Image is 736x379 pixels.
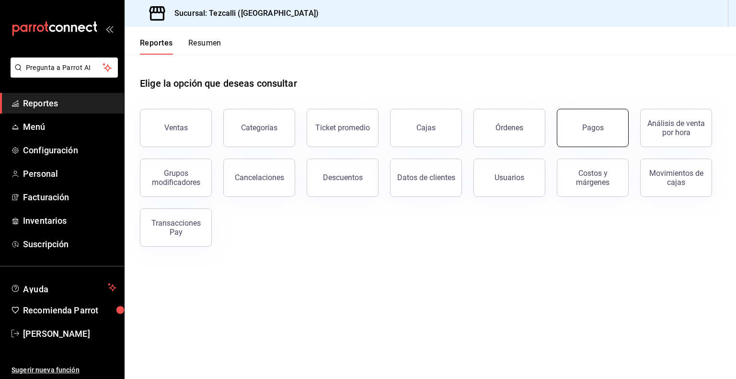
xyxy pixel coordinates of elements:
button: Ventas [140,109,212,147]
button: Pregunta a Parrot AI [11,57,118,78]
button: Órdenes [473,109,545,147]
span: Configuración [23,144,116,157]
button: open_drawer_menu [105,25,113,33]
button: Resumen [188,38,221,55]
div: Costos y márgenes [563,169,622,187]
button: Datos de clientes [390,159,462,197]
span: Pregunta a Parrot AI [26,63,103,73]
button: Transacciones Pay [140,208,212,247]
button: Categorías [223,109,295,147]
span: Inventarios [23,214,116,227]
div: Categorías [241,123,277,132]
button: Grupos modificadores [140,159,212,197]
div: Grupos modificadores [146,169,206,187]
span: Menú [23,120,116,133]
button: Ticket promedio [307,109,379,147]
span: Sugerir nueva función [11,365,116,375]
button: Reportes [140,38,173,55]
span: Facturación [23,191,116,204]
div: Datos de clientes [397,173,455,182]
h3: Sucursal: Tezcalli ([GEOGRAPHIC_DATA]) [167,8,319,19]
div: Descuentos [323,173,363,182]
div: navigation tabs [140,38,221,55]
div: Cajas [416,123,436,132]
div: Análisis de venta por hora [646,119,706,137]
button: Análisis de venta por hora [640,109,712,147]
span: Recomienda Parrot [23,304,116,317]
div: Órdenes [495,123,523,132]
div: Ticket promedio [315,123,370,132]
button: Pagos [557,109,629,147]
span: [PERSON_NAME] [23,327,116,340]
div: Usuarios [494,173,524,182]
button: Usuarios [473,159,545,197]
div: Transacciones Pay [146,218,206,237]
div: Cancelaciones [235,173,284,182]
span: Suscripción [23,238,116,251]
h1: Elige la opción que deseas consultar [140,76,297,91]
div: Movimientos de cajas [646,169,706,187]
button: Movimientos de cajas [640,159,712,197]
div: Ventas [164,123,188,132]
button: Descuentos [307,159,379,197]
button: Cancelaciones [223,159,295,197]
span: Ayuda [23,282,104,293]
a: Pregunta a Parrot AI [7,69,118,80]
div: Pagos [582,123,604,132]
span: Reportes [23,97,116,110]
span: Personal [23,167,116,180]
button: Cajas [390,109,462,147]
button: Costos y márgenes [557,159,629,197]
